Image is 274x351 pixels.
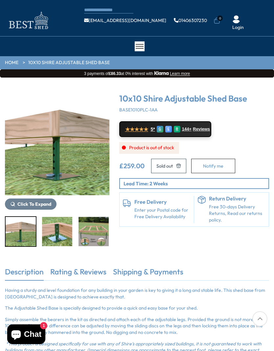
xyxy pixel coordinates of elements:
span: ★★★★★ [125,126,148,132]
a: ★★★★★ 5* G E R 144+ Reviews [119,121,211,137]
img: adjustbaseheighthigh_4ade4dbc-cadb-4cd5-9e55-9a095da95859_200x200.jpg [6,217,36,246]
img: Adjustbaseheightlow_2ec8a162-e60b-4cd7-94f9-ace2c889b2b1_200x200.jpg [42,217,72,246]
img: User Icon [232,15,240,23]
div: E [165,126,172,132]
p: Lead Time: 2 Weeks [124,180,269,187]
a: Shipping & Payments [113,267,183,280]
p: Simply assemble the bearers in the kit as directed and attach each of the adjustable legs. Provid... [5,316,269,336]
a: Rating & Reviews [50,267,106,280]
span: Reviews [193,127,210,132]
a: 10x10 Shire Adjustable Shed Base [28,59,110,66]
a: Enter your Postal code for Free Delivery Availability [134,207,191,220]
span: 0 [217,15,223,21]
div: Product is out of stock [119,142,179,154]
h6: Return Delivery [209,196,265,202]
p: Free 30-days Delivery Returns, Read our returns policy. [209,204,265,223]
span: BASE1010PLC-1AA [119,107,158,113]
a: Login [232,24,244,31]
a: Description [5,267,44,280]
ins: £259.00 [119,163,145,169]
a: HOME [5,59,18,66]
a: [EMAIL_ADDRESS][DOMAIN_NAME] [84,18,166,23]
h6: Free Delivery [134,199,191,205]
div: G [157,126,163,132]
img: Adjustbaseheight2_d3599b39-931d-471b-a050-f097fa9d181a_200x200.jpg [79,217,109,246]
div: 1 / 5 [5,216,36,247]
a: 0 [214,17,220,24]
span: Click To Expand [17,201,51,207]
p: Having a sturdy and level foundation for any building in your garden is key to giving it a long a... [5,287,269,300]
inbox-online-store-chat: Shopify online store chat [5,324,47,346]
div: 2 / 5 [41,216,73,247]
p: The Adjustable Shed Base is specially designed to provide a quick and easy base for your shed. [5,305,269,312]
h3: 10x10 Shire Adjustable Shed Base [119,94,269,104]
button: Click To Expand [5,199,57,210]
div: 1 / 5 [5,91,109,210]
img: 10x10 Shire Adjustable Shed Base [5,91,109,195]
button: Add to Cart [151,159,186,173]
a: 01406307230 [174,18,207,23]
span: 144+ [182,127,192,132]
div: R [174,126,180,132]
span: Sold out [156,164,173,168]
button: Notify me [191,159,235,173]
div: 3 / 5 [78,216,109,247]
img: logo [5,10,51,31]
